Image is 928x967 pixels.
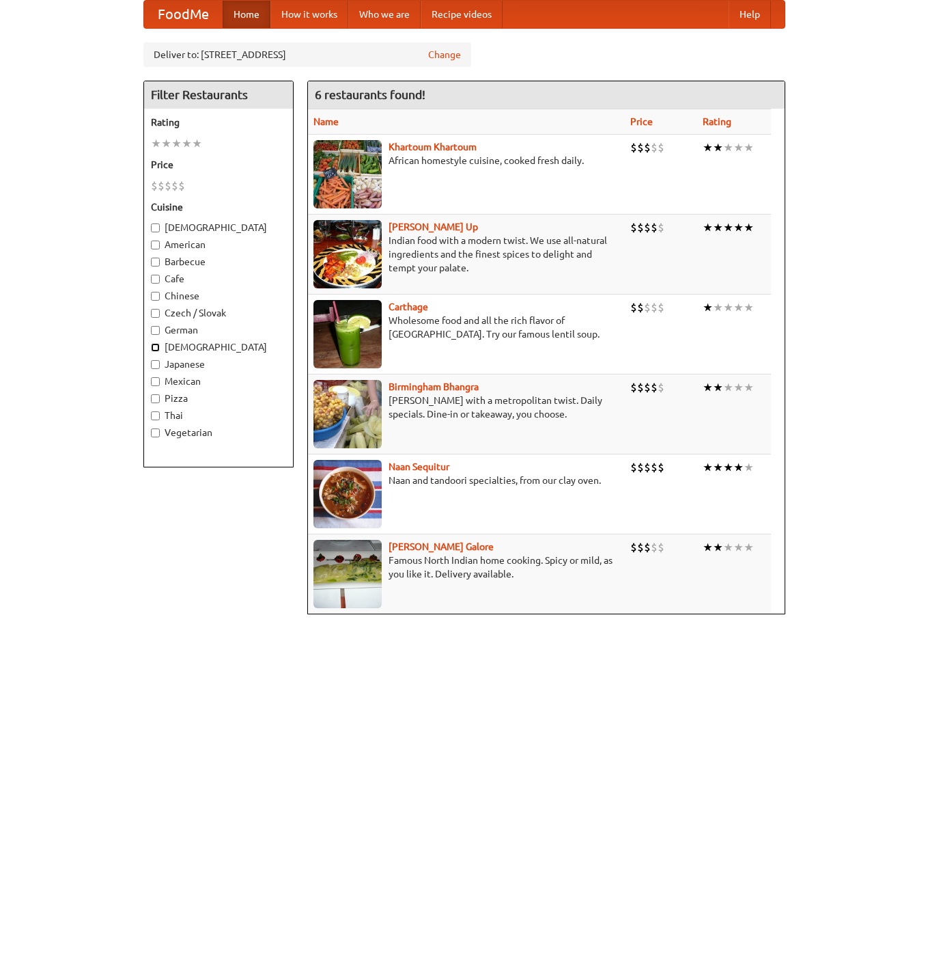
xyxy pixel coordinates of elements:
input: [DEMOGRAPHIC_DATA] [151,223,160,232]
li: ★ [733,460,744,475]
li: $ [158,178,165,193]
p: African homestyle cuisine, cooked fresh daily. [313,154,619,167]
li: $ [658,380,664,395]
li: ★ [723,220,733,235]
li: $ [644,140,651,155]
li: $ [630,220,637,235]
img: curryup.jpg [313,220,382,288]
label: [DEMOGRAPHIC_DATA] [151,340,286,354]
a: [PERSON_NAME] Galore [389,541,494,552]
li: $ [171,178,178,193]
li: ★ [171,136,182,151]
li: ★ [713,460,723,475]
li: $ [151,178,158,193]
a: Who we are [348,1,421,28]
li: $ [651,220,658,235]
li: $ [630,460,637,475]
div: Deliver to: [STREET_ADDRESS] [143,42,471,67]
a: Price [630,116,653,127]
li: ★ [703,380,713,395]
input: Mexican [151,377,160,386]
li: $ [165,178,171,193]
li: ★ [744,300,754,315]
input: [DEMOGRAPHIC_DATA] [151,343,160,352]
li: ★ [713,140,723,155]
h5: Rating [151,115,286,129]
input: Cafe [151,275,160,284]
li: $ [658,220,664,235]
li: ★ [723,460,733,475]
li: $ [651,300,658,315]
img: naansequitur.jpg [313,460,382,528]
a: FoodMe [144,1,223,28]
li: $ [630,140,637,155]
img: khartoum.jpg [313,140,382,208]
input: Thai [151,411,160,420]
ng-pluralize: 6 restaurants found! [315,88,425,101]
a: Khartoum Khartoum [389,141,477,152]
li: $ [644,540,651,555]
li: ★ [723,140,733,155]
li: ★ [744,380,754,395]
p: [PERSON_NAME] with a metropolitan twist. Daily specials. Dine-in or takeaway, you choose. [313,394,619,421]
label: Mexican [151,374,286,388]
label: [DEMOGRAPHIC_DATA] [151,221,286,234]
img: currygalore.jpg [313,540,382,608]
li: $ [630,300,637,315]
li: ★ [733,380,744,395]
input: American [151,241,160,249]
li: ★ [723,540,733,555]
li: $ [178,178,185,193]
li: ★ [744,140,754,155]
li: ★ [744,220,754,235]
input: Czech / Slovak [151,309,160,318]
a: Change [428,48,461,62]
label: Vegetarian [151,426,286,439]
h5: Cuisine [151,200,286,214]
label: German [151,323,286,337]
li: $ [637,300,644,315]
li: ★ [733,300,744,315]
label: Pizza [151,392,286,405]
li: ★ [723,300,733,315]
li: $ [644,380,651,395]
label: Czech / Slovak [151,306,286,320]
li: ★ [713,380,723,395]
a: [PERSON_NAME] Up [389,221,478,232]
li: ★ [744,540,754,555]
a: Recipe videos [421,1,503,28]
p: Wholesome food and all the rich flavor of [GEOGRAPHIC_DATA]. Try our famous lentil soup. [313,314,619,341]
li: $ [651,460,658,475]
li: $ [651,140,658,155]
li: $ [637,220,644,235]
a: Rating [703,116,731,127]
li: ★ [703,460,713,475]
li: $ [658,140,664,155]
li: ★ [703,140,713,155]
li: ★ [161,136,171,151]
li: ★ [713,220,723,235]
a: Help [729,1,771,28]
li: ★ [703,300,713,315]
li: $ [658,460,664,475]
li: $ [630,380,637,395]
label: Barbecue [151,255,286,269]
li: $ [637,460,644,475]
a: Naan Sequitur [389,461,449,472]
h5: Price [151,158,286,172]
b: Carthage [389,301,428,312]
li: $ [637,140,644,155]
label: Thai [151,409,286,422]
label: Chinese [151,289,286,303]
li: $ [637,540,644,555]
li: $ [637,380,644,395]
li: ★ [744,460,754,475]
li: $ [658,300,664,315]
a: Birmingham Bhangra [389,381,479,392]
a: Name [313,116,339,127]
a: How it works [270,1,348,28]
